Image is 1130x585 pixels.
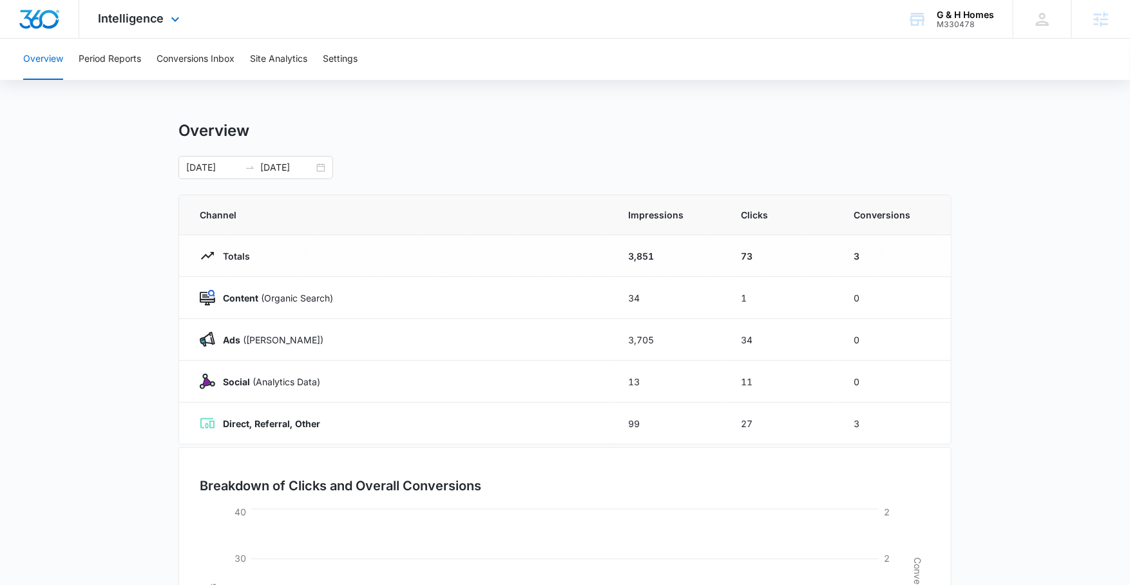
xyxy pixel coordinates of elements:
[200,332,215,347] img: Ads
[725,277,838,319] td: 1
[741,208,823,222] span: Clicks
[223,292,258,303] strong: Content
[838,361,951,403] td: 0
[200,374,215,389] img: Social
[613,361,725,403] td: 13
[838,403,951,445] td: 3
[937,20,994,29] div: account id
[725,403,838,445] td: 27
[725,319,838,361] td: 34
[628,208,710,222] span: Impressions
[79,39,141,80] button: Period Reports
[260,160,314,175] input: End date
[725,235,838,277] td: 73
[838,235,951,277] td: 3
[323,39,358,80] button: Settings
[99,12,164,25] span: Intelligence
[725,361,838,403] td: 11
[613,277,725,319] td: 34
[215,291,333,305] p: (Organic Search)
[613,235,725,277] td: 3,851
[223,376,250,387] strong: Social
[937,10,994,20] div: account name
[200,290,215,305] img: Content
[854,208,930,222] span: Conversions
[838,319,951,361] td: 0
[235,553,246,564] tspan: 30
[613,319,725,361] td: 3,705
[186,160,240,175] input: Start date
[223,334,240,345] strong: Ads
[157,39,235,80] button: Conversions Inbox
[838,277,951,319] td: 0
[200,208,597,222] span: Channel
[215,249,250,263] p: Totals
[200,476,481,495] h3: Breakdown of Clicks and Overall Conversions
[245,162,255,173] span: swap-right
[178,121,249,140] h1: Overview
[250,39,307,80] button: Site Analytics
[223,418,320,429] strong: Direct, Referral, Other
[884,553,890,564] tspan: 2
[215,375,320,388] p: (Analytics Data)
[884,507,890,518] tspan: 2
[23,39,63,80] button: Overview
[215,333,323,347] p: ([PERSON_NAME])
[245,162,255,173] span: to
[613,403,725,445] td: 99
[235,507,246,518] tspan: 40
